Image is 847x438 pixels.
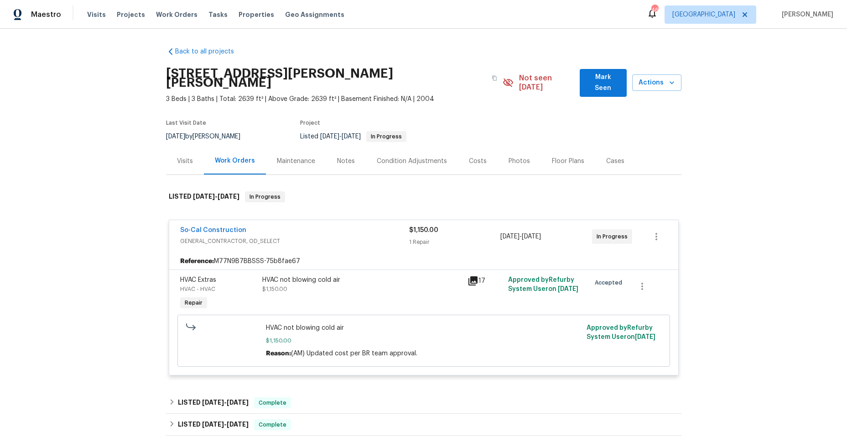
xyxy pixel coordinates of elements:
[31,10,61,19] span: Maestro
[166,95,503,104] span: 3 Beds | 3 Baths | Total: 2639 ft² | Above Grade: 2639 ft² | Basement Finished: N/A | 2004
[215,156,255,165] div: Work Orders
[469,157,487,166] div: Costs
[202,421,224,427] span: [DATE]
[277,157,315,166] div: Maintenance
[587,325,655,340] span: Approved by Refurby System User on
[409,237,501,247] div: 1 Repair
[587,72,619,94] span: Mark Seen
[193,193,239,200] span: -
[193,193,215,200] span: [DATE]
[239,10,274,19] span: Properties
[166,182,681,211] div: LISTED [DATE]-[DATE]In Progress
[285,10,344,19] span: Geo Assignments
[500,232,541,241] span: -
[632,74,681,91] button: Actions
[558,286,578,292] span: [DATE]
[300,133,406,140] span: Listed
[509,157,530,166] div: Photos
[169,191,239,202] h6: LISTED
[519,74,574,92] span: Not seen [DATE]
[178,419,249,430] h6: LISTED
[202,399,249,406] span: -
[227,399,249,406] span: [DATE]
[177,157,193,166] div: Visits
[255,420,290,429] span: Complete
[508,277,578,292] span: Approved by Refurby System User on
[320,133,339,140] span: [DATE]
[606,157,624,166] div: Cases
[87,10,106,19] span: Visits
[180,277,216,283] span: HVAC Extras
[320,133,361,140] span: -
[580,69,627,97] button: Mark Seen
[486,70,503,86] button: Copy Address
[166,69,487,87] h2: [STREET_ADDRESS][PERSON_NAME][PERSON_NAME]
[218,193,239,200] span: [DATE]
[342,133,361,140] span: [DATE]
[262,275,462,285] div: HVAC not blowing cold air
[778,10,833,19] span: [PERSON_NAME]
[180,237,409,246] span: GENERAL_CONTRACTOR, OD_SELECT
[337,157,355,166] div: Notes
[180,286,215,292] span: HVAC - HVAC
[291,350,417,357] span: (AM) Updated cost per BR team approval.
[166,131,251,142] div: by [PERSON_NAME]
[266,336,581,345] span: $1,150.00
[208,11,228,18] span: Tasks
[202,399,224,406] span: [DATE]
[178,397,249,408] h6: LISTED
[367,134,405,139] span: In Progress
[166,120,206,126] span: Last Visit Date
[635,334,655,340] span: [DATE]
[409,227,438,233] span: $1,150.00
[300,120,320,126] span: Project
[246,192,284,201] span: In Progress
[597,232,631,241] span: In Progress
[522,233,541,240] span: [DATE]
[166,414,681,436] div: LISTED [DATE]-[DATE]Complete
[166,47,254,56] a: Back to all projects
[255,398,290,407] span: Complete
[468,275,503,286] div: 17
[180,227,246,233] a: So-Cal Construction
[262,286,287,292] span: $1,150.00
[156,10,197,19] span: Work Orders
[672,10,735,19] span: [GEOGRAPHIC_DATA]
[266,350,291,357] span: Reason:
[117,10,145,19] span: Projects
[266,323,581,332] span: HVAC not blowing cold air
[377,157,447,166] div: Condition Adjustments
[166,133,185,140] span: [DATE]
[639,77,674,89] span: Actions
[651,5,658,15] div: 46
[202,421,249,427] span: -
[166,392,681,414] div: LISTED [DATE]-[DATE]Complete
[181,298,206,307] span: Repair
[500,233,520,240] span: [DATE]
[227,421,249,427] span: [DATE]
[180,257,214,266] b: Reference:
[595,278,626,287] span: Accepted
[169,253,678,269] div: M77N9B7BBSSS-75b8fae67
[552,157,584,166] div: Floor Plans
